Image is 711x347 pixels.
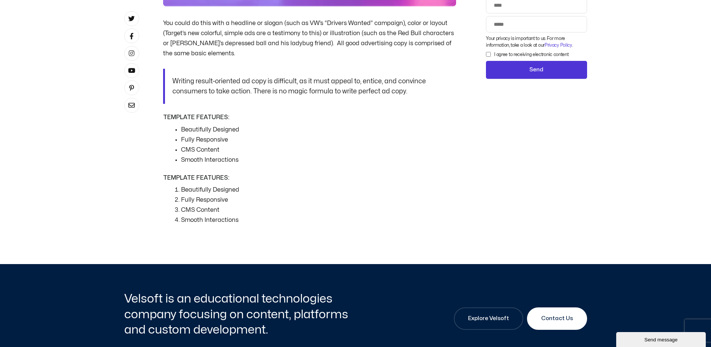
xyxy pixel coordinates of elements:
[494,51,568,58] label: I agree to receiving electronic content
[468,314,509,323] span: Explore Velsoft
[529,65,543,74] span: Send
[616,331,707,347] iframe: chat widget
[181,125,456,135] li: Beautifully Designed
[181,155,456,165] li: Smooth Interactions
[163,174,456,182] h6: TEMPLATE FEATURES:
[181,195,456,205] li: Fully Responsive
[163,114,456,121] h6: TEMPLATE FEATURES:
[486,61,587,79] button: Send
[181,205,456,215] li: CMS Content
[124,291,354,338] h2: Velsoft is an educational technologies company focusing on content, platforms and custom developm...
[181,185,456,195] li: Beautifully Designed
[181,145,456,155] li: CMS Content
[527,307,587,330] a: Contact Us
[181,215,456,225] li: Smooth Interactions
[545,43,572,47] a: Privacy Policy
[454,307,523,330] a: Explore Velsoft
[484,35,589,49] div: Your privacy is important to us. For more information, take a look at our .
[181,135,456,145] li: Fully Responsive
[541,314,573,323] span: Contact Us
[163,18,456,59] p: You could do this with a headline or slogan (such as VW’s “Drivers Wanted” campaign), color or la...
[172,76,449,96] p: Writing result-oriented ad copy is difficult, as it must appeal to, entice, and convince consumer...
